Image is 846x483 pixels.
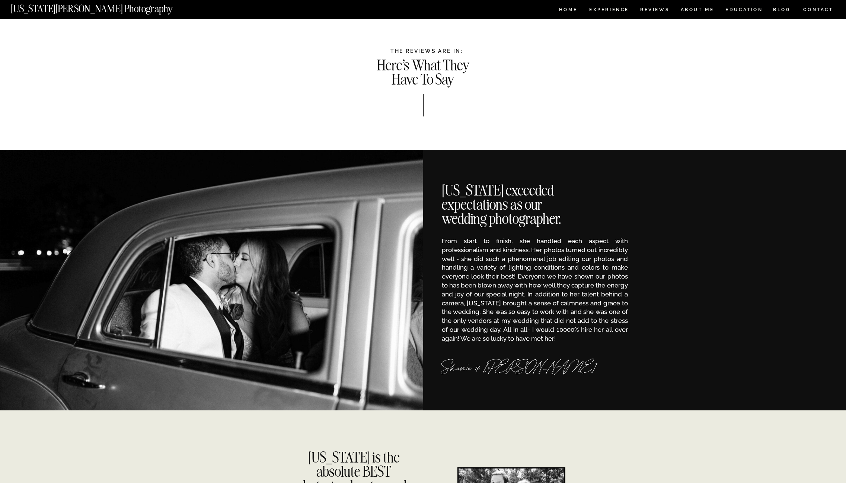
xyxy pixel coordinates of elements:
[803,6,834,14] a: CONTACT
[442,237,628,342] p: From start to finish, she handled each aspect with professionalism and kindness. Her photos turne...
[725,7,764,14] a: EDUCATION
[640,7,668,14] a: REVIEWS
[208,48,646,54] h1: THE REVIEWS ARE IN:
[442,362,628,378] h3: Shania & [PERSON_NAME]
[589,7,628,14] a: Experience
[680,7,714,14] a: ABOUT ME
[773,7,791,14] a: BLOG
[558,7,579,14] a: HOME
[442,184,582,220] h2: [US_STATE] exceeded expectations as our wedding photographer.
[11,4,198,10] a: [US_STATE][PERSON_NAME] Photography
[374,58,472,85] h1: Here's What They Have To Say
